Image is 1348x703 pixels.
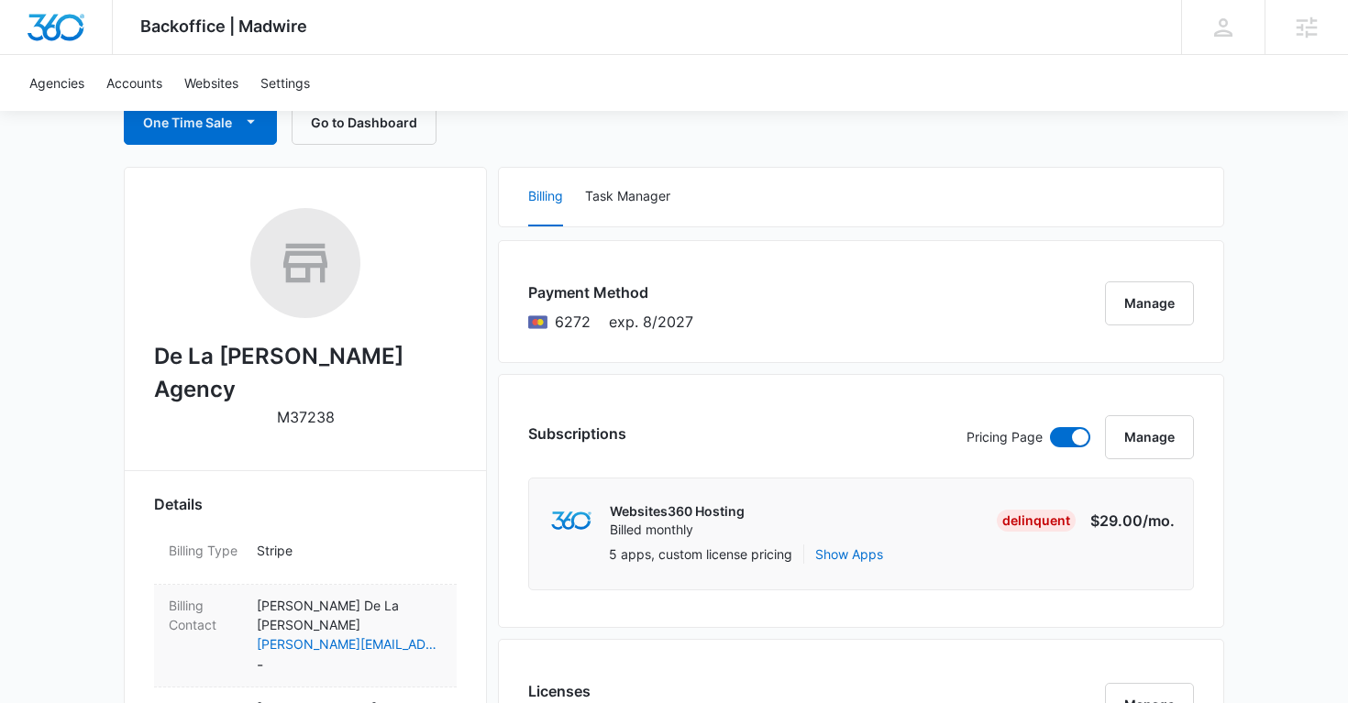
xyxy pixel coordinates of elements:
p: Billed monthly [610,521,745,539]
p: M37238 [277,406,335,428]
p: Websites360 Hosting [610,502,745,521]
a: Agencies [18,55,95,111]
div: Billing TypeStripe [154,530,457,585]
dd: - [257,596,442,676]
p: $29.00 [1088,510,1175,532]
dt: Billing Type [169,541,242,560]
p: 5 apps, custom license pricing [609,544,792,564]
a: Websites [173,55,249,111]
a: [PERSON_NAME][EMAIL_ADDRESS][DOMAIN_NAME] [257,634,442,654]
span: Mastercard ending with [555,311,591,333]
button: Task Manager [585,168,670,226]
p: Stripe [257,541,442,560]
h3: Licenses [528,680,646,702]
p: Pricing Page [967,427,1043,447]
span: exp. 8/2027 [609,311,693,333]
button: Billing [528,168,563,226]
span: Details [154,493,203,515]
div: Billing Contact[PERSON_NAME] De La [PERSON_NAME][PERSON_NAME][EMAIL_ADDRESS][DOMAIN_NAME]- [154,585,457,687]
button: Show Apps [815,544,883,564]
span: /mo. [1143,511,1175,530]
button: One Time Sale [124,101,277,145]
h3: Payment Method [528,281,693,303]
div: Delinquent [997,510,1076,532]
button: Manage [1105,281,1194,325]
a: Settings [249,55,321,111]
button: Go to Dashboard [292,101,436,145]
h3: Subscriptions [528,423,626,445]
dt: Billing Contact [169,596,242,634]
img: marketing360Logo [551,511,591,531]
h2: De La [PERSON_NAME] Agency [154,340,457,406]
button: Manage [1105,415,1194,459]
a: Accounts [95,55,173,111]
span: Backoffice | Madwire [140,16,307,36]
p: [PERSON_NAME] De La [PERSON_NAME] [257,596,442,634]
